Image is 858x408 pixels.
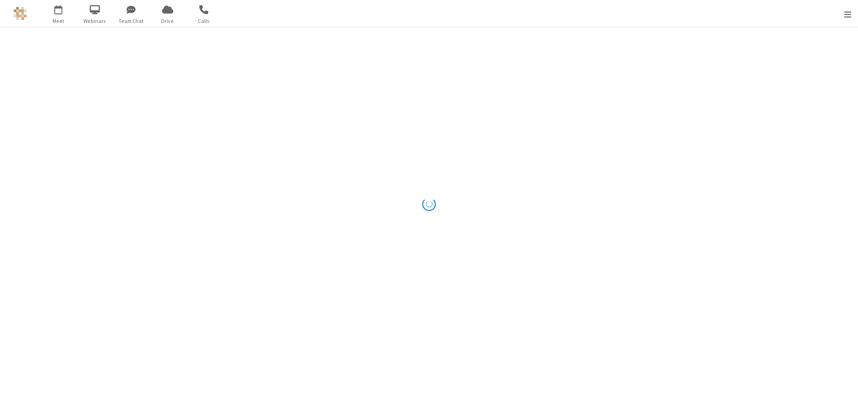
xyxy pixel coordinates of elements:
[187,17,221,25] span: Calls
[13,7,27,20] img: QA Selenium DO NOT DELETE OR CHANGE
[42,17,75,25] span: Meet
[78,17,112,25] span: Webinars
[151,17,184,25] span: Drive
[114,17,148,25] span: Team Chat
